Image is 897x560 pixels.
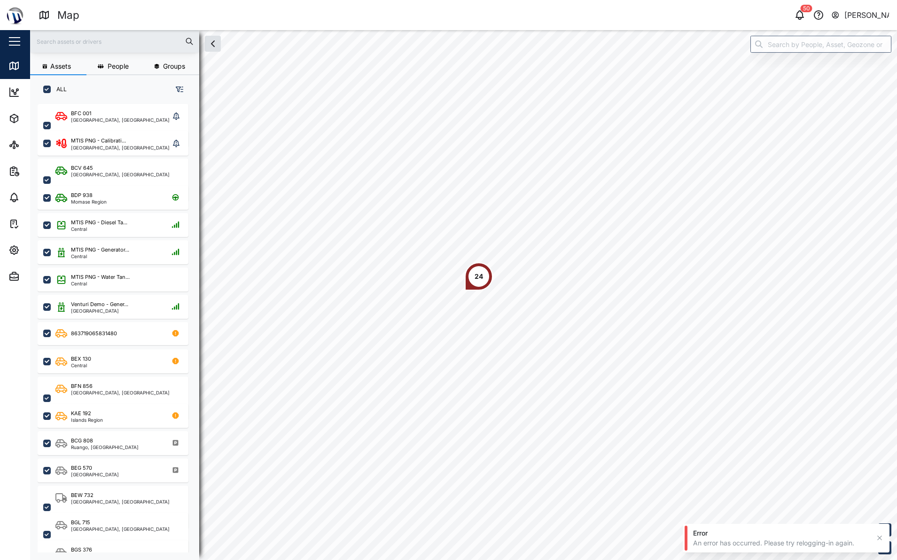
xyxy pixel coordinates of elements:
span: Assets [50,63,71,70]
div: Admin [24,271,52,282]
div: MTIS PNG - Calibrati... [71,137,126,145]
div: BEW 732 [71,491,94,499]
div: Map [24,61,46,71]
div: Assets [24,113,54,124]
div: KAE 192 [71,410,91,418]
div: Venturi Demo - Gener... [71,300,128,308]
div: BGL 715 [71,519,90,527]
div: [PERSON_NAME] [844,9,889,21]
div: [GEOGRAPHIC_DATA] [71,472,119,477]
div: Central [71,363,91,368]
input: Search by People, Asset, Geozone or Place [750,36,891,53]
div: Map marker [465,262,493,291]
div: BDP 938 [71,191,93,199]
div: BFN 856 [71,382,93,390]
div: 50 [801,5,812,12]
div: [GEOGRAPHIC_DATA], [GEOGRAPHIC_DATA] [71,118,170,122]
div: BGS 376 [71,546,92,554]
div: Ruango, [GEOGRAPHIC_DATA] [71,445,139,450]
div: Settings [24,245,58,255]
div: Momase Region [71,199,107,204]
div: BFC 001 [71,110,91,118]
div: Map [57,7,79,24]
div: [GEOGRAPHIC_DATA], [GEOGRAPHIC_DATA] [71,390,170,395]
div: An error has occurred. Please try relogging-in again. [693,538,870,548]
div: Central [71,227,127,231]
div: Central [71,281,130,286]
canvas: Map [30,30,897,560]
div: Islands Region [71,418,103,422]
div: Error [693,528,870,538]
div: 24 [475,271,483,282]
img: Main Logo [5,5,25,25]
div: grid [38,101,199,552]
div: MTIS PNG - Diesel Ta... [71,219,127,227]
div: 863719065831480 [71,330,117,338]
div: Dashboard [24,87,67,97]
div: BCV 645 [71,164,93,172]
div: [GEOGRAPHIC_DATA], [GEOGRAPHIC_DATA] [71,527,170,531]
div: BEX 130 [71,355,91,363]
div: Alarms [24,192,54,203]
div: Reports [24,166,56,176]
button: [PERSON_NAME] [831,8,889,22]
span: Groups [163,63,185,70]
div: MTIS PNG - Generator... [71,246,129,254]
input: Search assets or drivers [36,34,194,48]
div: Central [71,254,129,259]
div: [GEOGRAPHIC_DATA], [GEOGRAPHIC_DATA] [71,145,170,150]
span: People [108,63,129,70]
label: ALL [51,86,67,93]
div: Sites [24,140,47,150]
div: BCG 808 [71,437,93,445]
div: MTIS PNG - Water Tan... [71,273,130,281]
div: [GEOGRAPHIC_DATA], [GEOGRAPHIC_DATA] [71,172,170,177]
div: BEG 570 [71,464,92,472]
div: Tasks [24,219,50,229]
div: [GEOGRAPHIC_DATA], [GEOGRAPHIC_DATA] [71,499,170,504]
div: [GEOGRAPHIC_DATA] [71,308,128,313]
